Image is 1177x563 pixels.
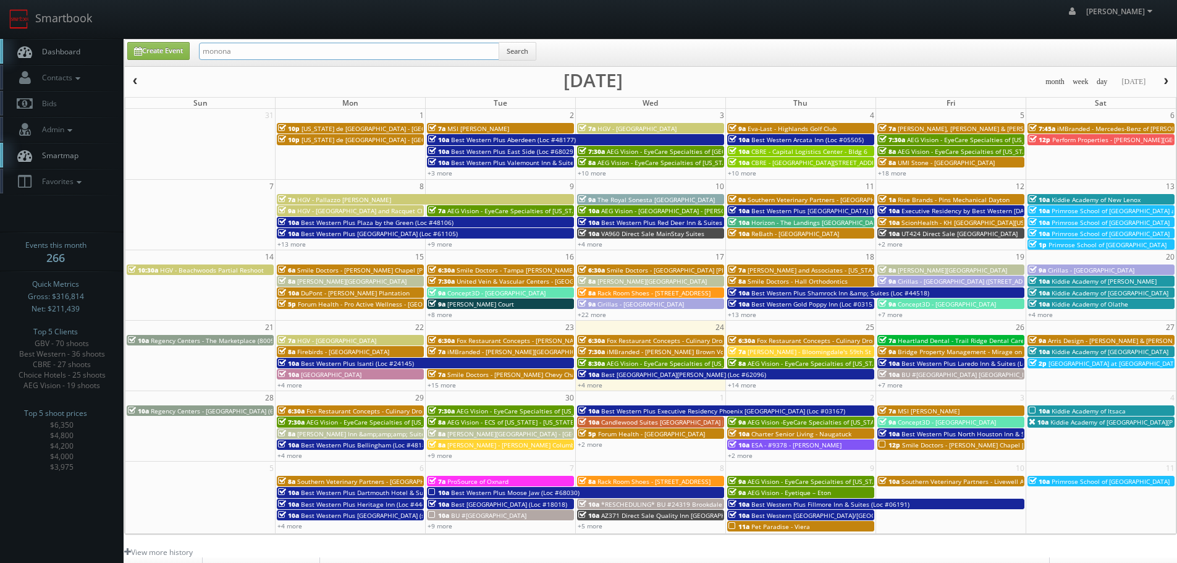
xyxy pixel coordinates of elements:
span: UT424 Direct Sale [GEOGRAPHIC_DATA] [901,229,1018,238]
span: 9a [728,195,746,204]
span: 5p [278,300,296,308]
a: +10 more [578,169,606,177]
span: 10a [278,359,299,368]
span: AEG Vision - EyeCare Specialties of [US_STATE] - Carolina Family Vision [898,147,1107,156]
span: ProSource of Oxnard [447,477,508,486]
span: BU #[GEOGRAPHIC_DATA] [451,511,526,520]
a: +18 more [878,169,906,177]
span: Smartmap [36,150,78,161]
span: 8a [278,430,295,438]
span: 10a [879,218,900,227]
span: 10a [1029,277,1050,286]
span: Bids [36,98,57,109]
span: 8a [428,441,445,449]
span: 9a [879,300,896,308]
span: Best Western Plus Heritage Inn (Loc #44463) [301,500,435,509]
span: 9a [1029,266,1046,274]
span: Favorites [36,176,85,187]
span: [PERSON_NAME] - [PERSON_NAME] Columbus Circle [447,441,600,449]
span: Candlewood Suites [GEOGRAPHIC_DATA] [GEOGRAPHIC_DATA] [601,418,783,426]
span: 10a [728,218,749,227]
span: 10a [128,336,149,345]
a: +7 more [878,381,903,389]
a: +2 more [578,440,602,449]
span: Smile Doctors - [PERSON_NAME] Chapel [PERSON_NAME] Orthodontic [297,266,504,274]
span: Kiddie Academy of New Lenox [1052,195,1141,204]
a: +4 more [578,240,602,248]
span: MSI [PERSON_NAME] [898,407,960,415]
button: month [1041,74,1069,90]
span: 7:30a [578,147,605,156]
span: 11a [728,522,749,531]
span: 12p [879,441,900,449]
span: 10a [1029,206,1050,215]
span: [PERSON_NAME][GEOGRAPHIC_DATA] [898,266,1007,274]
a: +9 more [428,240,452,248]
a: +14 more [728,381,756,389]
a: +8 more [428,310,452,319]
span: 10a [578,370,599,379]
span: 6:30a [578,266,605,274]
span: 6:30a [728,336,755,345]
span: 10a [278,218,299,227]
span: 10a [428,147,449,156]
span: Contacts [36,72,83,83]
span: [US_STATE] de [GEOGRAPHIC_DATA] - [GEOGRAPHIC_DATA] [302,124,472,133]
button: week [1068,74,1093,90]
span: Fox Restaurant Concepts - Culinary Dropout - [GEOGRAPHIC_DATA] [306,407,502,415]
span: 8a [728,359,746,368]
a: +4 more [277,451,302,460]
span: *RESCHEDULING* BU #24319 Brookdale [GEOGRAPHIC_DATA] [601,500,785,509]
span: CBRE - [GEOGRAPHIC_DATA][STREET_ADDRESS][GEOGRAPHIC_DATA] [751,158,949,167]
span: 1p [1029,240,1047,249]
span: Best Western Plus Bellingham (Loc #48188) [301,441,431,449]
span: Best Western Plus Red Deer Inn & Suites (Loc #61062) [601,218,762,227]
span: 10a [879,430,900,438]
span: Concept3D - [GEOGRAPHIC_DATA] [898,300,996,308]
span: 7:30a [879,135,905,144]
span: 10a [728,158,749,167]
span: AEG Vision - Eyetique – Eton [748,488,831,497]
span: 10a [428,135,449,144]
a: +22 more [578,310,606,319]
span: 5p [578,430,596,438]
span: VA960 Direct Sale MainStay Suites [601,229,704,238]
span: Firebirds - [GEOGRAPHIC_DATA] [297,347,389,356]
span: 7a [428,124,445,133]
span: 7:30a [428,407,455,415]
a: +3 more [428,169,452,177]
span: Regency Centers - The Marketplace (80099) [151,336,280,345]
span: 8a [879,147,896,156]
span: 10a [728,500,749,509]
button: day [1092,74,1112,90]
span: 10a [1029,218,1050,227]
span: [PERSON_NAME] Inn &amp;amp;amp; Suites [PERSON_NAME] [297,430,479,438]
span: 10a [278,511,299,520]
span: 10a [879,206,900,215]
span: Best Western Plus Laredo Inn & Suites (Loc #44702) [901,359,1056,368]
span: 8a [278,347,295,356]
a: +13 more [277,240,306,248]
span: 9a [879,347,896,356]
span: Best Western Plus Dartmouth Hotel & Suites (Loc #65013) [301,488,475,497]
span: 7:45a [1029,124,1055,133]
span: BU #[GEOGRAPHIC_DATA] [GEOGRAPHIC_DATA] [901,370,1039,379]
span: [PERSON_NAME][GEOGRAPHIC_DATA] [297,277,407,286]
span: 10a [1029,347,1050,356]
span: 9a [879,277,896,286]
span: Best Western Plus North Houston Inn & Suites (Loc #44475) [901,430,1080,438]
span: Forum Health - [GEOGRAPHIC_DATA] [598,430,705,438]
span: Best Western Plus Fillmore Inn & Suites (Loc #06191) [751,500,909,509]
span: 8a [278,477,295,486]
span: Pet Paradise - Viera [751,522,810,531]
span: 8a [879,158,896,167]
span: 10a [728,147,749,156]
span: [PERSON_NAME] Court [447,300,514,308]
span: 8a [578,277,596,286]
span: Admin [36,124,75,135]
a: +4 more [277,522,302,530]
span: 10a [728,300,749,308]
span: Cirillas - [GEOGRAPHIC_DATA] [597,300,684,308]
span: Best Western Plus Executive Residency Phoenix [GEOGRAPHIC_DATA] (Loc #03167) [601,407,845,415]
span: 7a [428,477,445,486]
